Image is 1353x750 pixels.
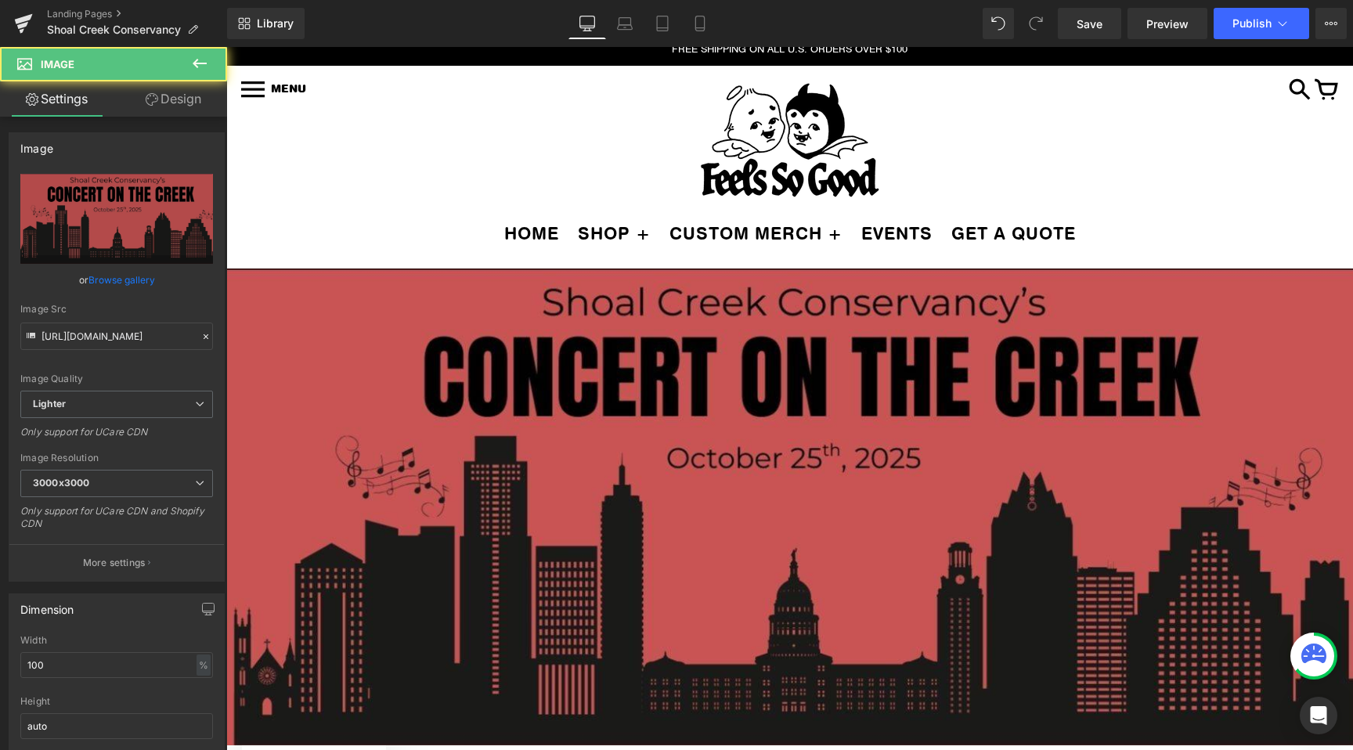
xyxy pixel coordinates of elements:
[33,477,89,489] b: 3000x3000
[47,8,227,20] a: Landing Pages
[257,16,294,31] span: Library
[20,272,213,288] div: or
[33,398,66,409] b: Lighter
[15,36,80,50] a: MENU
[88,266,155,294] a: Browse gallery
[47,23,181,36] span: Shoal Creek Conservancy
[443,175,616,197] a: CUSTOM MERCH +
[725,175,850,197] a: GET A QUOTE
[227,8,305,39] a: New Library
[466,32,662,156] img: Feels So Good
[1300,697,1337,734] div: Open Intercom Messenger
[20,635,213,646] div: Width
[20,133,53,155] div: Image
[635,175,706,197] a: EVENTS
[20,713,213,739] input: auto
[1315,8,1347,39] button: More
[20,426,213,449] div: Only support for UCare CDN
[1214,8,1309,39] button: Publish
[681,8,719,39] a: Mobile
[20,652,213,678] input: auto
[9,544,224,581] button: More settings
[20,594,74,616] div: Dimension
[983,8,1014,39] button: Undo
[20,323,213,350] input: Link
[1127,8,1207,39] a: Preview
[20,505,213,540] div: Only support for UCare CDN and Shopify CDN
[20,373,213,384] div: Image Quality
[20,304,213,315] div: Image Src
[20,453,213,463] div: Image Resolution
[23,169,1103,198] ul: Secondary
[644,8,681,39] a: Tablet
[1077,16,1102,32] span: Save
[1020,8,1052,39] button: Redo
[278,175,333,197] a: HOME
[352,175,424,197] a: SHOP +
[568,8,606,39] a: Desktop
[45,35,80,49] span: MENU
[1232,17,1272,30] span: Publish
[197,654,211,676] div: %
[41,58,74,70] span: Image
[117,81,230,117] a: Design
[83,556,146,570] p: More settings
[1146,16,1189,32] span: Preview
[20,696,213,707] div: Height
[606,8,644,39] a: Laptop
